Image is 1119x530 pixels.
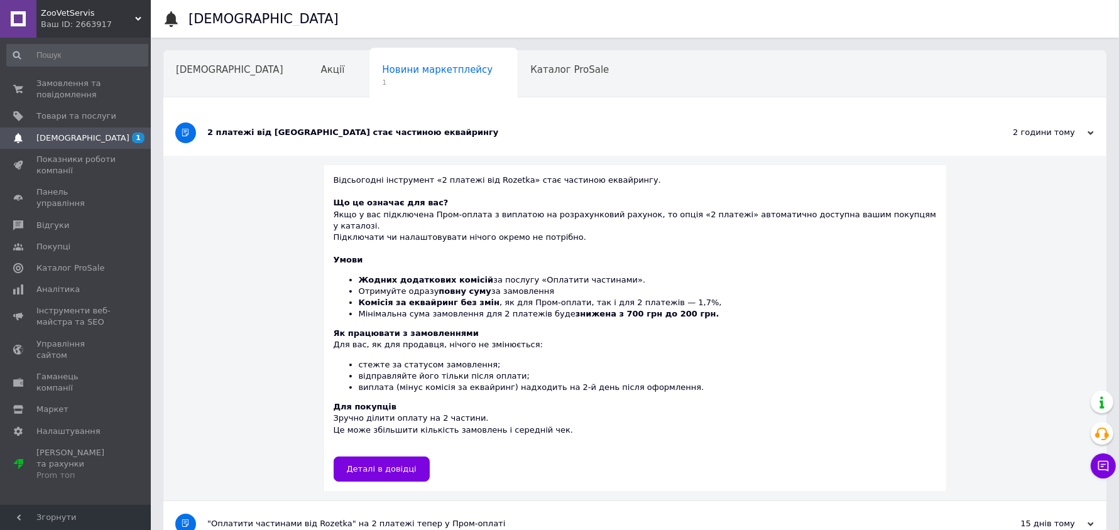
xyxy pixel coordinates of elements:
[359,308,937,320] li: Мінімальна сума замовлення для 2 платежів буде
[359,275,494,284] b: Жодних додаткових комісій
[36,404,68,415] span: Маркет
[576,309,719,318] b: знижена з 700 грн до 200 грн.
[968,518,1094,529] div: 15 днів тому
[347,464,417,473] span: Деталі в довідці
[36,154,116,176] span: Показники роботи компанії
[359,359,937,370] li: стежте за статусом замовлення;
[382,78,493,87] span: 1
[36,305,116,328] span: Інструменти веб-майстра та SEO
[36,78,116,100] span: Замовлення та повідомлення
[968,127,1094,138] div: 2 години тому
[36,371,116,394] span: Гаманець компанії
[530,64,609,75] span: Каталог ProSale
[359,286,937,297] li: Отримуйте одразу за замовлення
[359,297,937,308] li: , як для Пром-оплати, так і для 2 платежів — 1,7%,
[1091,453,1116,479] button: Чат з покупцем
[359,298,500,307] b: Комісія за еквайринг без змін
[207,518,968,529] div: "Оплатити частинами від Rozetka" на 2 платежі тепер у Пром-оплаті
[41,8,135,19] span: ZooVetServis
[36,241,70,252] span: Покупці
[41,19,151,30] div: Ваш ID: 2663917
[334,198,449,207] b: Що це означає для вас?
[36,132,129,144] span: [DEMOGRAPHIC_DATA]
[36,338,116,361] span: Управління сайтом
[36,187,116,209] span: Панель управління
[132,132,145,143] span: 1
[334,197,937,243] div: Якщо у вас підключена Пром-оплата з виплатою на розрахунковий рахунок, то опція «2 платежі» автом...
[36,447,116,482] span: [PERSON_NAME] та рахунки
[334,328,479,338] b: Як працювати з замовленнями
[321,64,345,75] span: Акції
[359,370,937,382] li: відправляйте його тільки після оплати;
[334,401,937,447] div: Зручно ділити оплату на 2 частини. Це може збільшити кількість замовлень і середній чек.
[36,262,104,274] span: Каталог ProSale
[6,44,148,67] input: Пошук
[36,284,80,295] span: Аналітика
[359,274,937,286] li: за послугу «Оплатити частинами».
[334,175,937,197] div: Відсьогодні інструмент «2 платежі від Rozetka» стає частиною еквайрингу.
[36,426,101,437] span: Налаштування
[359,382,937,393] li: виплата (мінус комісія за еквайринг) надходить на 2-й день після оформлення.
[334,457,430,482] a: Деталі в довідці
[188,11,339,26] h1: [DEMOGRAPHIC_DATA]
[176,64,283,75] span: [DEMOGRAPHIC_DATA]
[36,470,116,481] div: Prom топ
[382,64,493,75] span: Новини маркетплейсу
[207,127,968,138] div: 2 платежі від [GEOGRAPHIC_DATA] стає частиною еквайрингу
[334,402,396,411] b: Для покупців
[36,220,69,231] span: Відгуки
[334,328,937,393] div: Для вас, як для продавця, нічого не змінюється:
[36,111,116,122] span: Товари та послуги
[334,255,363,264] b: Умови
[439,286,491,296] b: повну суму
